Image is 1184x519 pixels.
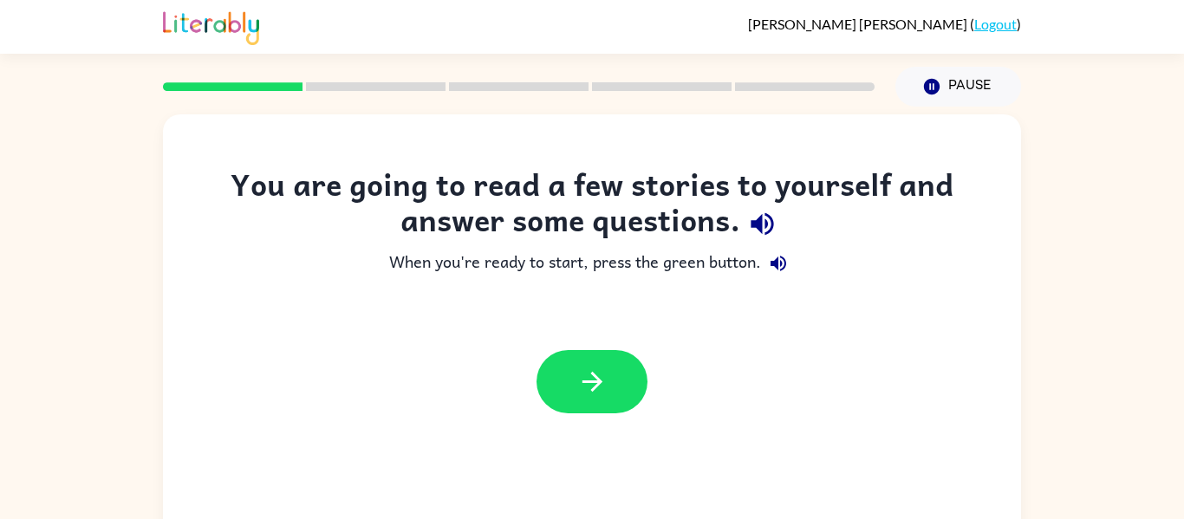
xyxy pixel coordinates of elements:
div: You are going to read a few stories to yourself and answer some questions. [198,166,986,246]
button: Pause [895,67,1021,107]
span: [PERSON_NAME] [PERSON_NAME] [748,16,970,32]
img: Literably [163,7,259,45]
a: Logout [974,16,1017,32]
div: When you're ready to start, press the green button. [198,246,986,281]
div: ( ) [748,16,1021,32]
